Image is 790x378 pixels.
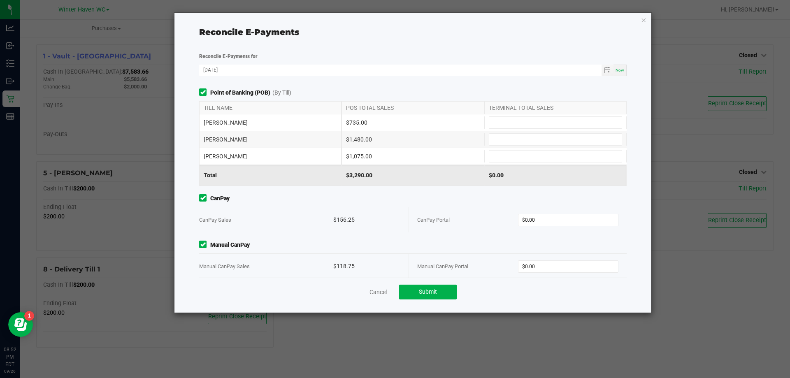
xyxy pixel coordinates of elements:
iframe: Resource center [8,312,33,337]
span: (By Till) [272,88,291,97]
input: Date [199,65,602,75]
a: Cancel [369,288,387,296]
iframe: Resource center unread badge [24,311,34,321]
div: [PERSON_NAME] [199,148,342,165]
span: Manual CanPay Portal [417,263,468,269]
div: TERMINAL TOTAL SALES [484,102,627,114]
div: $118.75 [333,254,400,279]
div: [PERSON_NAME] [199,114,342,131]
strong: Manual CanPay [210,241,250,249]
span: Manual CanPay Sales [199,263,250,269]
form-toggle: Include in reconciliation [199,88,210,97]
span: Toggle calendar [602,65,613,76]
div: $735.00 [342,114,484,131]
div: $156.25 [333,207,400,232]
button: Submit [399,285,457,299]
div: [PERSON_NAME] [199,131,342,148]
div: $3,290.00 [342,165,484,186]
div: TILL NAME [199,102,342,114]
strong: CanPay [210,194,230,203]
div: $1,480.00 [342,131,484,148]
form-toggle: Include in reconciliation [199,194,210,203]
div: Total [199,165,342,186]
div: Reconcile E-Payments [199,26,627,38]
span: Submit [419,288,437,295]
span: Now [616,68,624,72]
form-toggle: Include in reconciliation [199,241,210,249]
span: CanPay Sales [199,217,231,223]
span: CanPay Portal [417,217,450,223]
div: $0.00 [484,165,627,186]
div: POS TOTAL SALES [342,102,484,114]
strong: Reconcile E-Payments for [199,53,258,59]
strong: Point of Banking (POB) [210,88,270,97]
div: $1,075.00 [342,148,484,165]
